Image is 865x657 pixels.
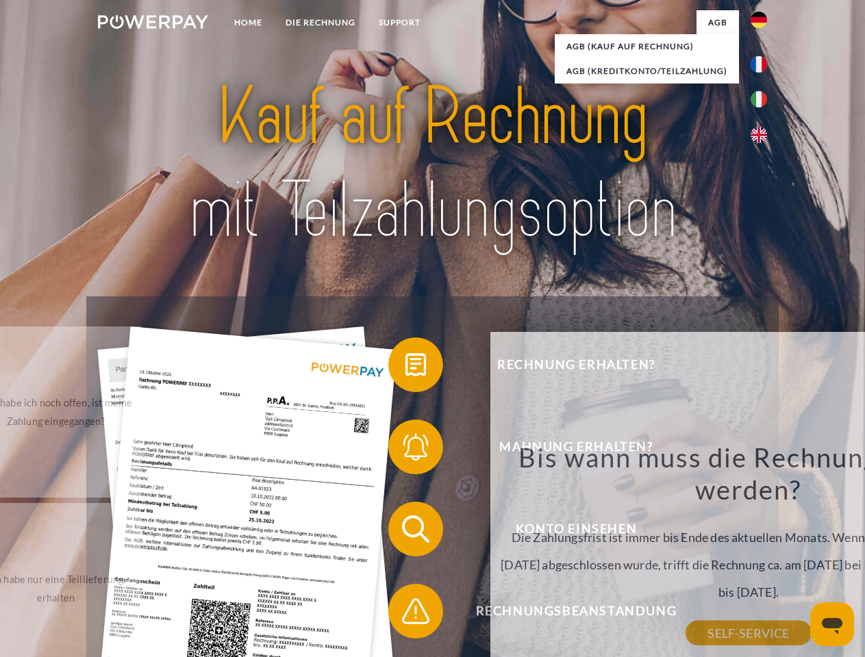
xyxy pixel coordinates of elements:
[751,91,767,107] img: it
[399,594,433,628] img: qb_warning.svg
[98,15,208,29] img: logo-powerpay-white.svg
[751,12,767,28] img: de
[555,34,739,59] a: AGB (Kauf auf Rechnung)
[810,602,854,646] iframe: Schaltfläche zum Öffnen des Messaging-Fensters
[274,10,367,35] a: DIE RECHNUNG
[697,10,739,35] a: agb
[399,512,433,546] img: qb_search.svg
[751,127,767,143] img: en
[686,621,811,645] a: SELF-SERVICE
[388,584,744,639] button: Rechnungsbeanstandung
[223,10,274,35] a: Home
[751,56,767,73] img: fr
[555,59,739,83] a: AGB (Kreditkonto/Teilzahlung)
[131,66,734,262] img: title-powerpay_de.svg
[367,10,432,35] a: SUPPORT
[388,502,744,556] button: Konto einsehen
